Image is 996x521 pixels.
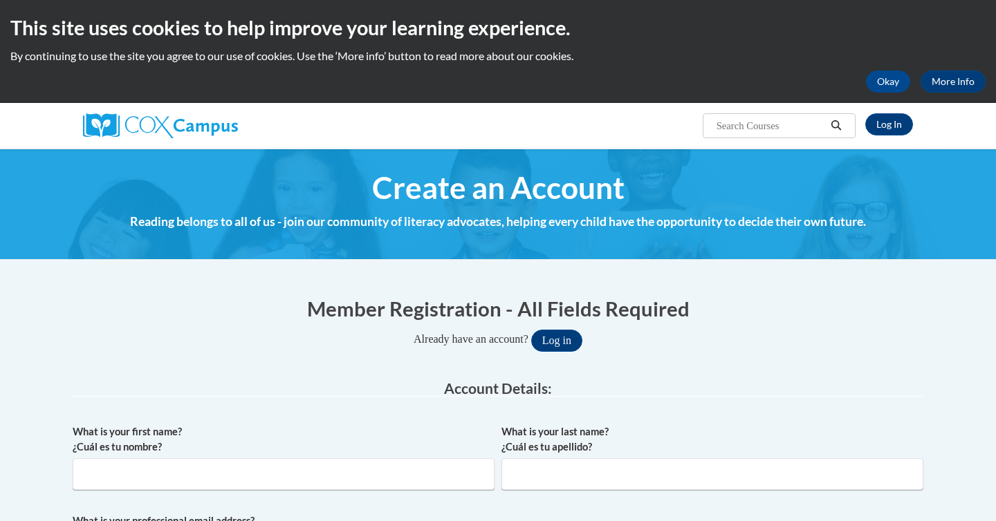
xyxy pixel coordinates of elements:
[83,113,238,138] img: Cox Campus
[921,70,986,93] a: More Info
[73,458,495,490] input: Metadata input
[715,117,826,134] input: Search Courses
[501,424,923,455] label: What is your last name? ¿Cuál es tu apellido?
[501,458,923,490] input: Metadata input
[826,117,847,134] button: Search
[73,424,495,455] label: What is your first name? ¿Cuál es tu nombre?
[372,169,625,206] span: Create an Account
[866,70,910,93] button: Okay
[73,213,923,231] h4: Reading belongs to all of us - join our community of literacy advocates, helping every child have...
[531,330,582,352] button: Log in
[10,48,986,64] p: By continuing to use the site you agree to our use of cookies. Use the ‘More info’ button to read...
[414,333,528,345] span: Already have an account?
[10,14,986,41] h2: This site uses cookies to help improve your learning experience.
[865,113,913,135] a: Log In
[444,379,552,397] span: Account Details:
[73,294,923,323] h1: Member Registration - All Fields Required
